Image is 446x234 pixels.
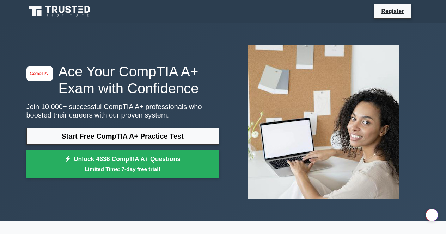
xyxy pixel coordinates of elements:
[35,165,210,173] small: Limited Time: 7-day free trial!
[377,7,408,15] a: Register
[26,128,219,145] a: Start Free CompTIA A+ Practice Test
[26,102,219,119] p: Join 10,000+ successful CompTIA A+ professionals who boosted their careers with our proven system.
[26,150,219,178] a: Unlock 4638 CompTIA A+ QuestionsLimited Time: 7-day free trial!
[26,63,219,97] h1: Ace Your CompTIA A+ Exam with Confidence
